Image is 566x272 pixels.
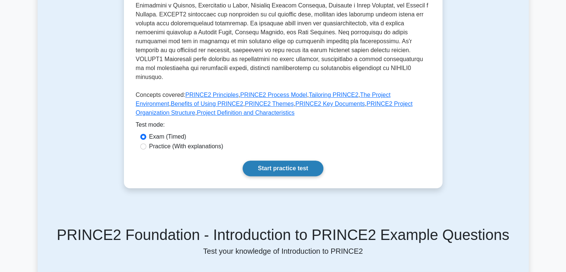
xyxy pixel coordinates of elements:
h5: PRINCE2 Foundation - Introduction to PRINCE2 Example Questions [47,226,520,244]
a: Benefits of Using PRINCE2 [171,101,243,107]
a: PRINCE2 Process Model [240,92,307,98]
a: Tailoring PRINCE2 [309,92,358,98]
a: Project Definition and Characteristics [197,110,294,116]
div: Test mode: [136,120,431,132]
label: Practice (With explanations) [149,142,223,151]
a: Start practice test [243,161,323,176]
p: Concepts covered: , , , , , , , , [136,91,431,120]
a: PRINCE2 Principles [185,92,239,98]
p: Test your knowledge of Introduction to PRINCE2 [47,247,520,256]
label: Exam (Timed) [149,132,186,141]
a: The Project Environment [136,92,391,107]
a: PRINCE2 Themes [245,101,294,107]
a: PRINCE2 Key Documents [295,101,365,107]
